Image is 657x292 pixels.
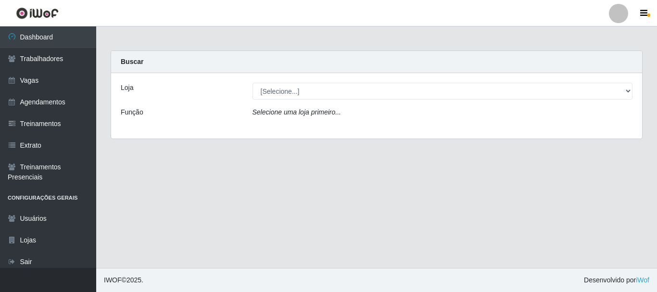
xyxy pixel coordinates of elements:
span: Desenvolvido por [584,275,649,285]
span: © 2025 . [104,275,143,285]
span: IWOF [104,276,122,284]
img: CoreUI Logo [16,7,59,19]
a: iWof [636,276,649,284]
i: Selecione uma loja primeiro... [253,108,341,116]
label: Loja [121,83,133,93]
label: Função [121,107,143,117]
strong: Buscar [121,58,143,65]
